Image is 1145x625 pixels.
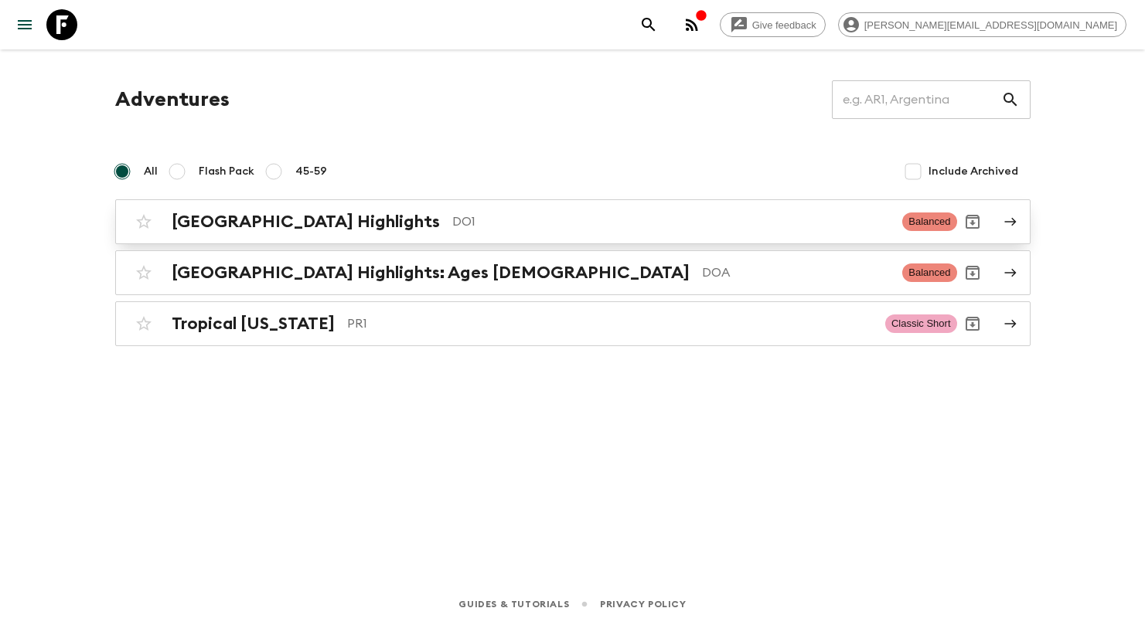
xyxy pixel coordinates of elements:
h2: Tropical [US_STATE] [172,314,335,334]
span: Balanced [902,263,956,282]
p: DOA [702,263,891,282]
span: Classic Short [885,314,957,333]
a: Give feedback [720,12,826,37]
span: Include Archived [929,164,1018,179]
span: [PERSON_NAME][EMAIL_ADDRESS][DOMAIN_NAME] [856,19,1126,31]
button: search adventures [633,9,664,40]
button: Archive [957,257,988,288]
span: All [144,164,158,179]
h1: Adventures [115,84,230,115]
input: e.g. AR1, Argentina [832,78,1001,121]
span: 45-59 [295,164,327,179]
div: [PERSON_NAME][EMAIL_ADDRESS][DOMAIN_NAME] [838,12,1126,37]
span: Give feedback [744,19,825,31]
span: Balanced [902,212,956,231]
a: Privacy Policy [600,596,686,613]
span: Flash Pack [199,164,254,179]
a: [GEOGRAPHIC_DATA] Highlights: Ages [DEMOGRAPHIC_DATA]DOABalancedArchive [115,250,1031,295]
h2: [GEOGRAPHIC_DATA] Highlights [172,212,440,232]
button: Archive [957,308,988,339]
a: Guides & Tutorials [458,596,569,613]
p: PR1 [347,314,873,333]
p: DO1 [452,212,891,231]
a: [GEOGRAPHIC_DATA] HighlightsDO1BalancedArchive [115,199,1031,244]
h2: [GEOGRAPHIC_DATA] Highlights: Ages [DEMOGRAPHIC_DATA] [172,263,690,283]
a: Tropical [US_STATE]PR1Classic ShortArchive [115,301,1031,346]
button: Archive [957,206,988,237]
button: menu [9,9,40,40]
